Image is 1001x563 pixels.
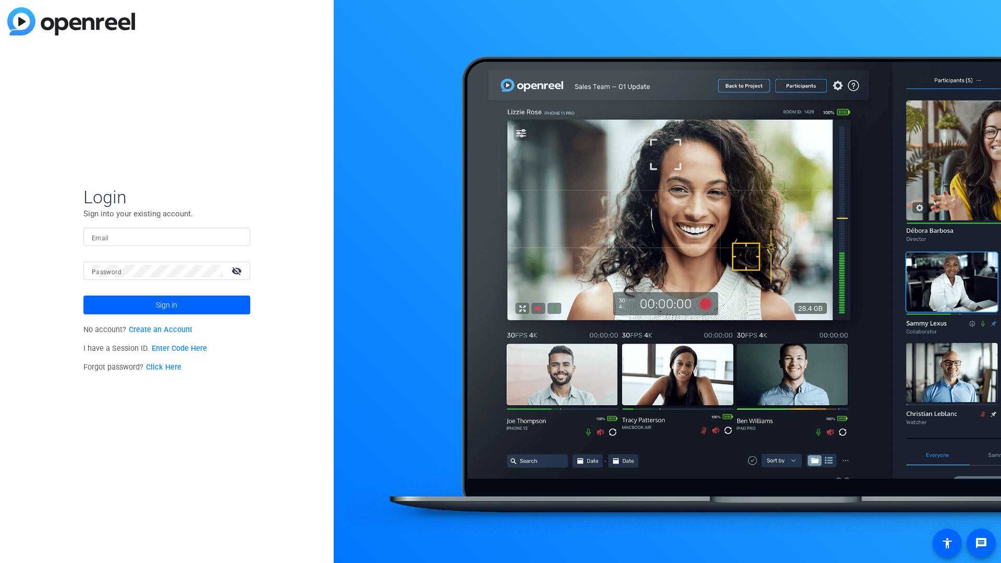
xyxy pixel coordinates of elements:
mat-icon: message [975,537,987,549]
button: Sign in [83,296,250,314]
img: blue-gradient.svg [7,7,135,35]
a: Enter Code Here [152,344,207,353]
span: No account? [83,325,192,334]
span: I have a Session ID. [83,344,207,353]
input: Enter Email Address [92,231,242,243]
mat-icon: accessibility [941,537,954,549]
span: Login [83,186,250,208]
p: Sign into your existing account. [83,208,250,219]
mat-label: Password [92,268,121,276]
a: Click Here [146,363,181,372]
mat-label: Email [92,235,109,242]
a: Create an Account [129,325,192,334]
mat-icon: visibility_off [225,263,250,278]
span: Forgot password? [83,363,181,372]
span: Sign in [156,292,177,318]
